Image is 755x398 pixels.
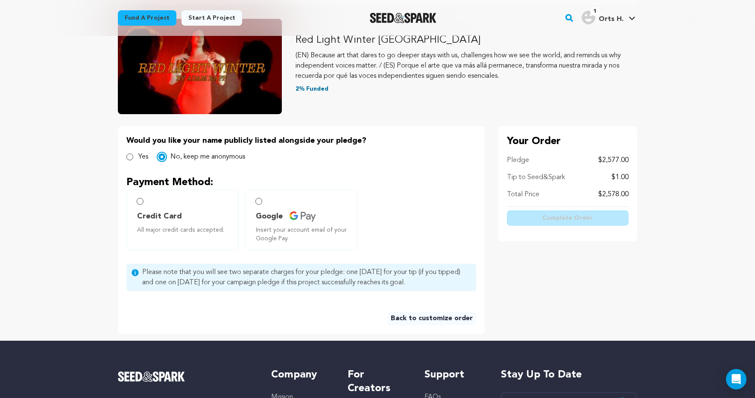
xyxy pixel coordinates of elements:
[170,152,245,162] label: No, keep me anonymous
[137,226,231,234] span: All major credit cards accepted.
[370,13,437,23] img: Seed&Spark Logo Dark Mode
[599,16,623,23] span: Orts H.
[118,10,176,26] a: Fund a project
[612,172,629,183] p: $1.00
[138,152,148,162] label: Yes
[501,368,637,382] h5: Stay up to date
[118,371,185,382] img: Seed&Spark Logo
[348,368,407,395] h5: For Creators
[181,10,242,26] a: Start a project
[507,155,529,165] p: Pledge
[507,135,629,148] p: Your Order
[256,210,283,222] span: Google
[507,210,629,226] button: Complete Order
[726,369,746,389] div: Open Intercom Messenger
[507,189,539,200] p: Total Price
[142,267,471,288] span: Please note that you will see two separate charges for your pledge: one [DATE] for your tip (if y...
[387,312,476,325] a: Back to customize order
[137,210,182,222] span: Credit Card
[296,33,637,47] p: Red Light Winter [GEOGRAPHIC_DATA]
[256,226,350,243] span: Insert your account email of your Google Pay.
[507,172,565,183] p: Tip to Seed&Spark
[598,189,629,200] p: $2,578.00
[370,13,437,23] a: Seed&Spark Homepage
[126,135,476,147] p: Would you like your name publicly listed alongside your pledge?
[290,211,316,222] img: credit card icons
[598,155,629,165] p: $2,577.00
[582,11,595,24] img: user.png
[542,214,593,222] span: Complete Order
[590,7,600,16] span: 1
[296,50,637,81] p: (EN) Because art that dares to go deeper stays with us, challenges how we see the world, and remi...
[580,9,637,27] span: Orts H.'s Profile
[118,19,282,114] img: Red Light Winter Los Angeles image
[424,368,484,382] h5: Support
[271,368,331,382] h5: Company
[296,85,637,93] p: 2% Funded
[582,11,623,24] div: Orts H.'s Profile
[126,176,476,189] p: Payment Method:
[580,9,637,24] a: Orts H.'s Profile
[118,371,254,382] a: Seed&Spark Homepage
